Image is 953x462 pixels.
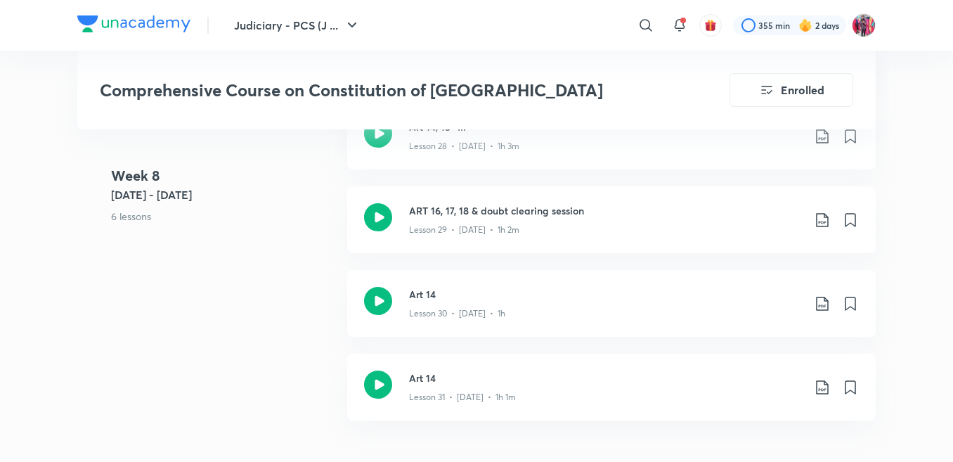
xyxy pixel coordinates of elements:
[347,354,876,437] a: Art 14Lesson 31 • [DATE] • 1h 1m
[798,18,812,32] img: streak
[111,186,336,203] h5: [DATE] - [DATE]
[409,307,505,320] p: Lesson 30 • [DATE] • 1h
[409,391,516,404] p: Lesson 31 • [DATE] • 1h 1m
[409,203,803,218] h3: ART 16, 17, 18 & doubt clearing session
[111,165,336,186] h4: Week 8
[852,13,876,37] img: Archita Mittal
[409,371,803,385] h3: Art 14
[409,224,519,236] p: Lesson 29 • [DATE] • 1h 2m
[704,19,717,32] img: avatar
[100,80,650,101] h3: Comprehensive Course on Constitution of [GEOGRAPHIC_DATA]
[226,11,369,39] button: Judiciary - PCS (J ...
[409,287,803,302] h3: Art 14
[77,15,190,32] img: Company Logo
[111,209,336,224] p: 6 lessons
[347,270,876,354] a: Art 14Lesson 30 • [DATE] • 1h
[347,186,876,270] a: ART 16, 17, 18 & doubt clearing sessionLesson 29 • [DATE] • 1h 2m
[77,15,190,36] a: Company Logo
[699,14,722,37] button: avatar
[409,140,519,153] p: Lesson 28 • [DATE] • 1h 3m
[730,73,853,107] button: Enrolled
[347,103,876,186] a: Art 14, 15- IIILesson 28 • [DATE] • 1h 3m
